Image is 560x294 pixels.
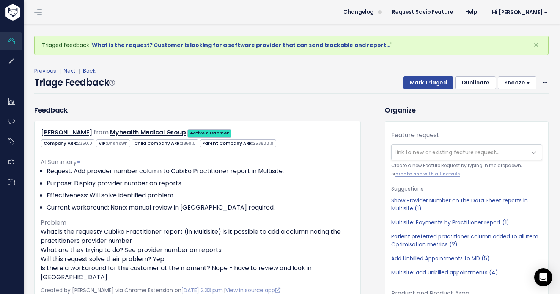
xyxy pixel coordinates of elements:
a: What is the request? Customer is looking for a software provider that can send trackable and report… [92,41,390,49]
span: Child Company ARR: [132,139,198,147]
span: Unknown [107,140,128,146]
span: Problem [41,218,66,227]
small: Create a new Feature Request by typing in the dropdown, or . [391,162,542,178]
a: Next [64,67,76,75]
a: Add Unbilled Appointments to MD (5) [391,255,542,263]
span: | [77,67,82,75]
h4: Triage Feedback [34,76,115,89]
span: Parent Company ARR: [200,139,276,147]
a: Multisite: Payments by Practitioner report (1) [391,219,542,227]
span: Link to new or existing feature request... [395,149,499,156]
span: AI Summary [41,158,80,166]
a: [PERSON_NAME] [41,128,92,137]
a: Show Provider Number on the Data Sheet reports in Multisite (1) [391,197,542,213]
a: Back [83,67,96,75]
div: Triaged feedback ' ' [34,36,549,55]
span: Created by [PERSON_NAME] via Chrome Extension on | [41,286,280,294]
p: What is the request? Cubiko Practitioner report (in Multisite) is it possible to add a column not... [41,227,354,282]
a: create one with all details [395,171,460,177]
span: Hi [PERSON_NAME] [492,9,548,15]
button: Mark Triaged [403,76,453,90]
span: VIP: [96,139,130,147]
p: Suggestions [391,184,542,194]
span: 253800.0 [253,140,274,146]
label: Feature request [391,131,439,140]
span: × [533,39,539,51]
img: logo-white.9d6f32f41409.svg [3,4,62,21]
button: Duplicate [455,76,496,90]
h3: Organize [385,105,549,115]
a: Myhealth Medical Group [110,128,186,137]
span: Company ARR: [41,139,94,147]
strong: Active customer [190,130,229,136]
a: Hi [PERSON_NAME] [483,6,554,18]
li: Request: Add provider number column to Cubiko Practitioner report in Multisite. [47,167,354,176]
button: Snooze [498,76,536,90]
a: Patient preferred practitioner column added to all Item Optimisation metrics (2) [391,233,542,249]
a: [DATE] 2:33 p.m. [181,286,224,294]
a: Request Savio Feature [386,6,459,18]
span: 2350.0 [77,140,92,146]
span: from [94,128,109,137]
div: Open Intercom Messenger [534,268,552,286]
a: Multisite: add unbilled appointments (4) [391,269,542,277]
span: | [58,67,62,75]
li: Purpose: Display provider number on reports. [47,179,354,188]
h3: Feedback [34,105,67,115]
span: 2350.0 [181,140,196,146]
li: Current workaround: None; manual review in [GEOGRAPHIC_DATA] required. [47,203,354,212]
li: Effectiveness: Will solve identified problem. [47,191,354,200]
span: Changelog [343,9,374,15]
a: View in source app [225,286,280,294]
a: Previous [34,67,56,75]
button: Close [526,36,546,54]
a: Help [459,6,483,18]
